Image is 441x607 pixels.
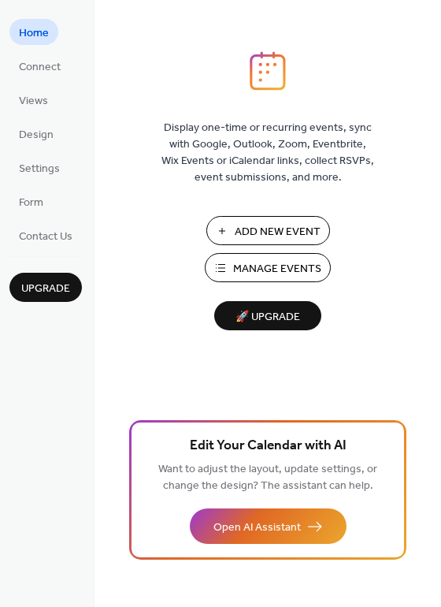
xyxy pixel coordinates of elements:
[19,127,54,143] span: Design
[235,224,321,240] span: Add New Event
[9,19,58,45] a: Home
[19,161,60,177] span: Settings
[213,519,301,536] span: Open AI Assistant
[224,307,312,328] span: 🚀 Upgrade
[233,261,321,277] span: Manage Events
[9,273,82,302] button: Upgrade
[9,121,63,147] a: Design
[205,253,331,282] button: Manage Events
[161,120,374,186] span: Display one-time or recurring events, sync with Google, Outlook, Zoom, Eventbrite, Wix Events or ...
[9,87,57,113] a: Views
[9,188,53,214] a: Form
[158,459,377,497] span: Want to adjust the layout, update settings, or change the design? The assistant can help.
[19,229,72,245] span: Contact Us
[19,195,43,211] span: Form
[19,59,61,76] span: Connect
[9,222,82,248] a: Contact Us
[190,508,346,544] button: Open AI Assistant
[19,93,48,110] span: Views
[19,25,49,42] span: Home
[250,51,286,91] img: logo_icon.svg
[214,301,321,330] button: 🚀 Upgrade
[206,216,330,245] button: Add New Event
[9,155,69,181] a: Settings
[9,53,70,79] a: Connect
[21,281,70,297] span: Upgrade
[190,435,346,457] span: Edit Your Calendar with AI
